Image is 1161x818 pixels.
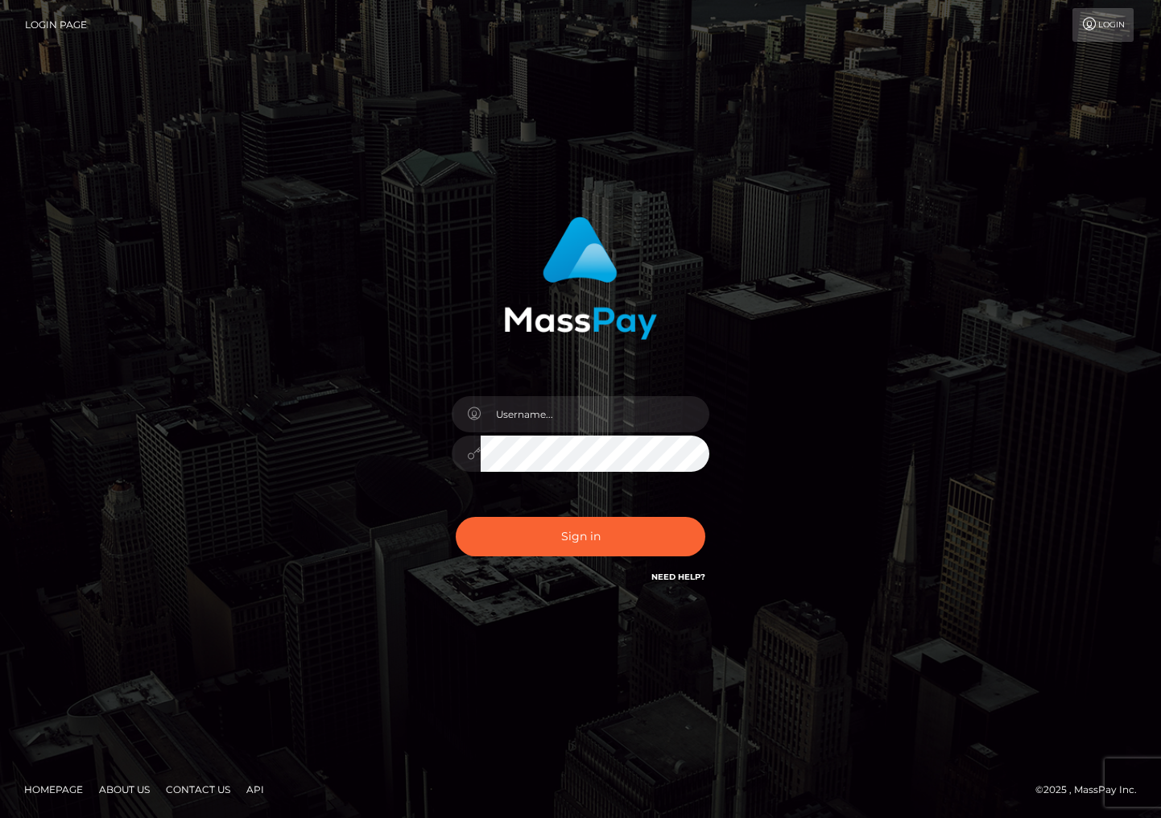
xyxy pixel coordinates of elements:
button: Sign in [456,517,705,556]
a: Need Help? [651,572,705,582]
a: Login [1072,8,1134,42]
a: Contact Us [159,777,237,802]
a: Login Page [25,8,87,42]
a: Homepage [18,777,89,802]
div: © 2025 , MassPay Inc. [1035,781,1149,799]
a: API [240,777,271,802]
img: MassPay Login [504,217,657,340]
input: Username... [481,396,709,432]
a: About Us [93,777,156,802]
